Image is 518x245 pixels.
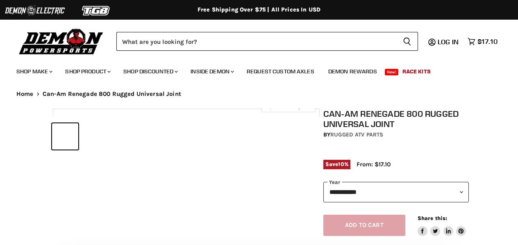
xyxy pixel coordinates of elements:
[4,3,66,18] img: Demon Electric Logo 2
[323,160,350,169] span: Save %
[396,63,437,80] a: Race Kits
[117,63,183,80] a: Shop Discounted
[463,36,502,48] a: $17.10
[66,3,127,18] img: TGB Logo 2
[357,161,391,168] span: From: $17.10
[116,32,396,51] input: Search
[322,63,383,80] a: Demon Rewards
[16,91,34,98] a: Home
[330,131,383,138] a: Rugged ATV Parts
[184,63,239,80] a: Inside Demon
[241,63,320,80] a: Request Custom Axles
[52,123,78,150] button: IMAGE thumbnail
[59,63,116,80] a: Shop Product
[116,32,418,51] form: Product
[43,91,181,98] span: Can-Am Renegade 800 Rugged Universal Joint
[477,38,498,45] span: $17.10
[10,63,57,80] a: Shop Make
[323,109,469,129] h1: Can-Am Renegade 800 Rugged Universal Joint
[323,130,469,139] div: by
[434,38,463,45] a: Log in
[396,32,418,51] button: Search
[10,60,495,80] ul: Main menu
[438,38,459,46] span: Log in
[338,161,344,167] span: 10
[418,215,447,221] span: Share this:
[323,182,469,202] select: year
[16,27,106,56] img: Demon Powersports
[385,69,399,75] span: New!
[266,103,311,109] span: Click to expand
[418,215,466,236] aside: Share this:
